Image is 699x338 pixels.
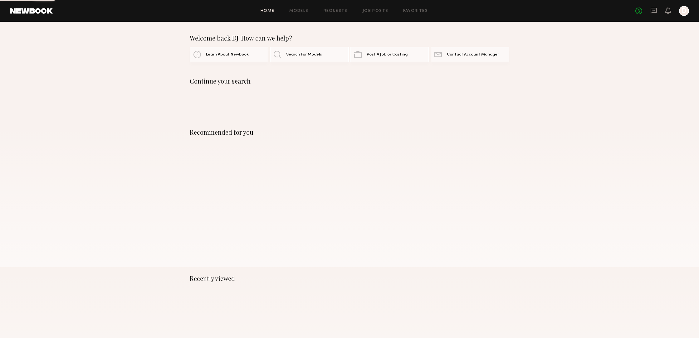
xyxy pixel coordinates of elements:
[190,275,509,282] div: Recently viewed
[190,128,509,136] div: Recommended for you
[190,34,509,42] div: Welcome back DJ! How can we help?
[324,9,348,13] a: Requests
[206,53,249,57] span: Learn About Newbook
[270,47,349,62] a: Search For Models
[367,53,408,57] span: Post A Job or Casting
[363,9,389,13] a: Job Posts
[261,9,275,13] a: Home
[286,53,322,57] span: Search For Models
[289,9,308,13] a: Models
[447,53,499,57] span: Contact Account Manager
[190,77,509,85] div: Continue your search
[190,47,268,62] a: Learn About Newbook
[350,47,429,62] a: Post A Job or Casting
[431,47,509,62] a: Contact Account Manager
[679,6,689,16] a: D
[403,9,428,13] a: Favorites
